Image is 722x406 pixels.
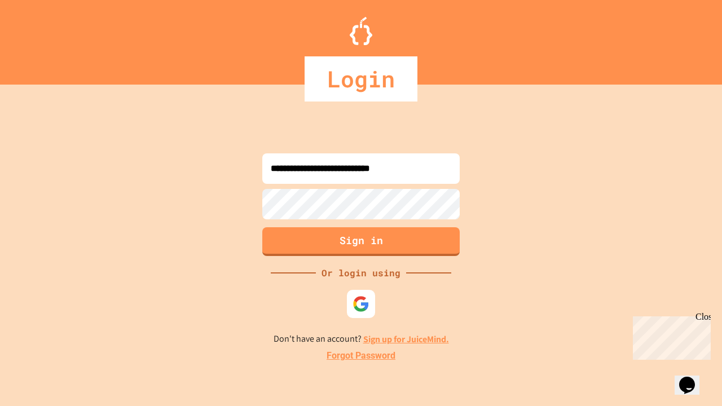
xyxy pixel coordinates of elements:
[327,349,395,363] a: Forgot Password
[262,227,460,256] button: Sign in
[274,332,449,346] p: Don't have an account?
[316,266,406,280] div: Or login using
[363,333,449,345] a: Sign up for JuiceMind.
[353,295,369,312] img: google-icon.svg
[350,17,372,45] img: Logo.svg
[628,312,711,360] iframe: chat widget
[5,5,78,72] div: Chat with us now!Close
[305,56,417,101] div: Login
[675,361,711,395] iframe: chat widget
